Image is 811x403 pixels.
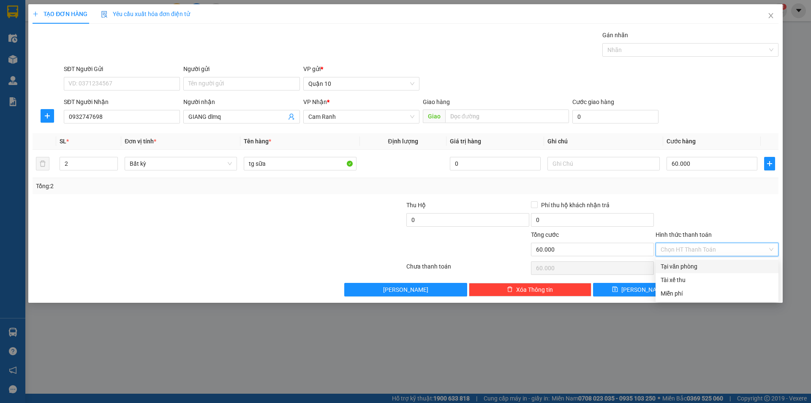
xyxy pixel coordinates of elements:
[450,138,481,145] span: Giá trị hàng
[507,286,513,293] span: delete
[767,12,774,19] span: close
[406,202,426,208] span: Thu Hộ
[572,110,659,123] input: Cước giao hàng
[33,11,38,17] span: plus
[383,285,428,294] span: [PERSON_NAME]
[41,112,54,119] span: plus
[516,285,553,294] span: Xóa Thông tin
[288,113,295,120] span: user-add
[125,138,156,145] span: Đơn vị tính
[64,97,180,107] div: SĐT Người Nhận
[445,110,569,123] input: Dọc đường
[11,55,43,109] b: Hòa [GEOGRAPHIC_DATA]
[244,157,356,170] input: VD: Bàn, Ghế
[308,77,414,90] span: Quận 10
[544,133,663,150] th: Ghi chú
[423,99,450,105] span: Giao hàng
[71,40,116,51] li: (c) 2017
[765,160,775,167] span: plus
[303,64,419,74] div: VP gửi
[388,138,418,145] span: Định lượng
[602,32,628,38] label: Gán nhãn
[656,231,712,238] label: Hình thức thanh toán
[183,97,299,107] div: Người nhận
[308,110,414,123] span: Cam Ranh
[759,4,783,28] button: Close
[244,138,271,145] span: Tên hàng
[101,11,108,18] img: icon
[33,11,87,17] span: TẠO ĐƠN HÀNG
[621,285,667,294] span: [PERSON_NAME]
[344,283,467,296] button: [PERSON_NAME]
[661,262,773,271] div: Tại văn phòng
[661,289,773,298] div: Miễn phí
[303,99,327,105] span: VP Nhận
[60,138,66,145] span: SL
[183,64,299,74] div: Người gửi
[661,275,773,285] div: Tài xế thu
[52,12,84,52] b: Gửi khách hàng
[36,181,313,191] div: Tổng: 2
[531,231,559,238] span: Tổng cước
[71,32,116,39] b: [DOMAIN_NAME]
[36,157,49,170] button: delete
[450,157,541,170] input: 0
[469,283,592,296] button: deleteXóa Thông tin
[405,262,530,277] div: Chưa thanh toán
[130,157,232,170] span: Bất kỳ
[667,138,696,145] span: Cước hàng
[64,64,180,74] div: SĐT Người Gửi
[92,11,112,31] img: logo.jpg
[101,11,190,17] span: Yêu cầu xuất hóa đơn điện tử
[538,200,613,210] span: Phí thu hộ khách nhận trả
[423,110,445,123] span: Giao
[572,99,614,105] label: Cước giao hàng
[593,283,685,296] button: save[PERSON_NAME]
[612,286,618,293] span: save
[41,109,54,123] button: plus
[764,157,775,170] button: plus
[547,157,660,170] input: Ghi Chú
